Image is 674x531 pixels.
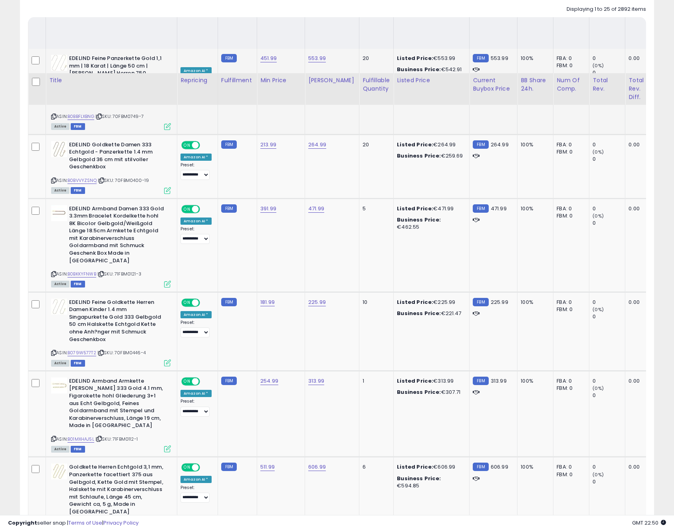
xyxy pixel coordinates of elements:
span: | SKU: 70FBM0400-19 [98,177,149,184]
small: FBM [221,298,237,306]
b: Business Price: [397,152,441,160]
div: ASIN: [51,55,171,129]
div: Preset: [180,485,212,503]
b: Business Price: [397,388,441,396]
span: OFF [199,206,212,212]
div: 0 [593,205,625,212]
small: (0%) [593,213,604,219]
img: 418kAd8dZKL._SL40_.jpg [51,377,67,393]
small: (0%) [593,385,604,391]
b: Listed Price: [397,54,433,62]
div: 0 [593,478,625,485]
b: Listed Price: [397,377,433,385]
span: 2025-10-11 22:50 GMT [632,519,666,527]
div: Total Rev. [593,76,622,93]
b: EDELIND Goldkette Damen 333 Echtgold - Panzerkette 1.4 mm Gelbgold 36 cm mit stilvoller Geschenkbox [69,141,166,173]
b: Goldkette Herren Echtgold 3,1 mm, Panzerkette facettiert 375 aus Gelbgold, Kette Gold mit Stempel... [69,463,166,517]
span: OFF [199,299,212,306]
span: FBM [71,123,85,130]
span: 225.99 [491,298,508,306]
small: FBM [473,54,488,62]
a: 254.99 [260,377,278,385]
div: 0.00 [628,55,641,62]
b: EDELIND Feine Goldkette Herren Damen Kinder 1.4 mm Singapurkette Gold 333 Gelbgold 50 cm Halskett... [69,299,166,345]
div: FBM: 0 [557,148,583,156]
div: €221.47 [397,310,463,317]
div: 0 [593,156,625,163]
div: Listed Price [397,76,466,84]
a: 606.99 [308,463,326,471]
div: 20 [363,55,387,62]
span: OFF [199,464,212,471]
small: FBM [221,463,237,471]
small: FBM [221,377,237,385]
span: ON [182,206,192,212]
b: Business Price: [397,309,441,317]
a: 181.99 [260,298,275,306]
small: FBM [221,204,237,213]
div: 5 [363,205,387,212]
img: 31MGGBQZinL._SL40_.jpg [51,205,67,221]
span: ON [182,464,192,471]
a: 511.99 [260,463,275,471]
div: 100% [521,377,547,385]
div: Num of Comp. [557,76,586,93]
div: Preset: [180,320,212,338]
small: FBM [473,204,488,213]
div: 100% [521,205,547,212]
span: 313.99 [491,377,507,385]
div: €542.91 [397,66,463,73]
span: 606.99 [491,463,508,471]
div: 100% [521,141,547,148]
div: 100% [521,299,547,306]
img: 41Xp9xudkIL._SL40_.jpg [51,141,67,157]
div: FBA: 0 [557,299,583,306]
b: Listed Price: [397,463,433,471]
a: B0BBFLXBNG [67,113,94,120]
div: 0.00 [628,205,641,212]
div: FBA: 0 [557,463,583,471]
small: FBM [221,140,237,149]
span: | SKU: 71FBM0121-3 [97,271,141,277]
div: 0 [593,377,625,385]
span: FBM [71,446,85,453]
small: (0%) [593,306,604,313]
div: €471.99 [397,205,463,212]
a: 451.99 [260,54,277,62]
small: FBM [473,377,488,385]
a: 213.99 [260,141,276,149]
b: EDELIND Armband Damen 333 Gold 3.3mm Bracelet Kordelkette hohl 8K Bicolor Gelbgold/Weißgold Länge... [69,205,166,267]
span: All listings currently available for purchase on Amazon [51,123,69,130]
div: ASIN: [51,377,171,452]
div: 0 [593,313,625,320]
div: €307.71 [397,389,463,396]
div: 0 [593,220,625,227]
div: €259.69 [397,152,463,160]
span: 471.99 [491,205,507,212]
b: Listed Price: [397,141,433,148]
span: | SKU: 70FBM0446-4 [97,349,146,356]
div: Total Rev. Diff. [628,76,644,101]
div: 6 [363,463,387,471]
div: Fulfillable Quantity [363,76,390,93]
div: Amazon AI * [180,390,212,397]
small: FBM [473,463,488,471]
div: €313.99 [397,377,463,385]
div: 100% [521,55,547,62]
span: ON [182,299,192,306]
a: 553.99 [308,54,326,62]
a: 264.99 [308,141,326,149]
b: Listed Price: [397,298,433,306]
div: 0 [593,55,625,62]
div: 10 [363,299,387,306]
div: 0 [593,299,625,306]
div: 0 [593,463,625,471]
small: (0%) [593,149,604,155]
div: FBM: 0 [557,62,583,69]
small: (0%) [593,471,604,478]
div: Fulfillment [221,76,254,84]
a: 225.99 [308,298,326,306]
span: ON [182,142,192,148]
a: B01MXHAJ5L [67,436,94,443]
a: Privacy Policy [103,519,139,527]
